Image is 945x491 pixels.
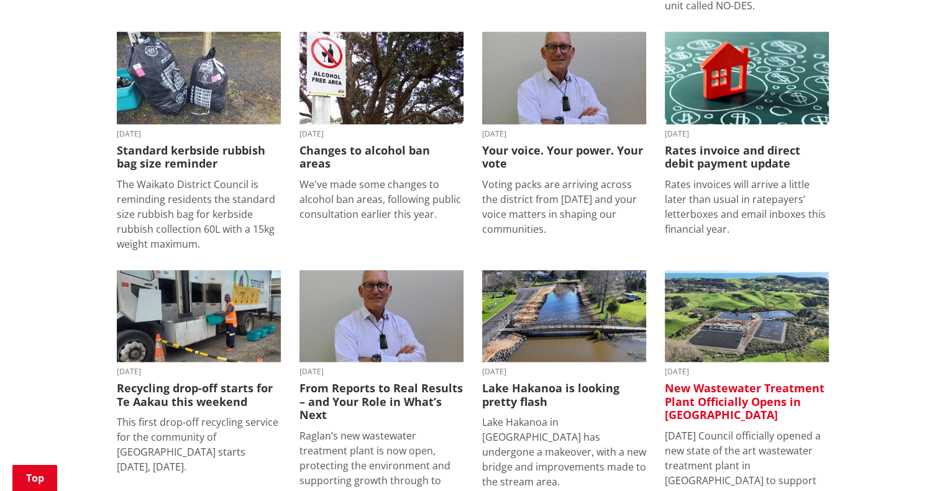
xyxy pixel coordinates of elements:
a: [DATE] Recycling drop-off starts for Te Aakau this weekend This first drop-off recycling service ... [117,270,281,475]
p: Lake Hakanoa in [GEOGRAPHIC_DATA] has undergone a makeover, with a new bridge and improvements ma... [482,415,646,489]
img: Alcohol Control Bylaw adopted - August 2025 (2) [299,32,463,124]
img: Raglan WWTP facility [665,270,829,363]
img: Craig Hobbs [482,32,646,124]
time: [DATE] [482,368,646,376]
p: Voting packs are arriving across the district from [DATE] and your voice matters in shaping our c... [482,177,646,236]
p: We've made some changes to alcohol ban areas, following public consultation earlier this year. [299,177,463,222]
img: rates image [665,32,829,124]
a: A serene riverside scene with a clear blue sky, featuring a small bridge over a reflective river,... [482,270,646,490]
time: [DATE] [299,130,463,138]
a: [DATE] Changes to alcohol ban areas We've made some changes to alcohol ban areas, following publi... [299,32,463,222]
img: Lake Hakanoa footbridge [482,270,646,363]
time: [DATE] [482,130,646,138]
time: [DATE] [117,368,281,376]
time: [DATE] [665,368,829,376]
a: Top [12,465,57,491]
h3: Recycling drop-off starts for Te Aakau this weekend [117,382,281,408]
a: [DATE] Rates invoice and direct debit payment update Rates invoices will arrive a little later th... [665,32,829,236]
iframe: Messenger Launcher [888,439,933,484]
h3: Standard kerbside rubbish bag size reminder [117,144,281,171]
a: [DATE] Standard kerbside rubbish bag size reminder The Waikato District Council is reminding resi... [117,32,281,251]
h3: Your voice. Your power. Your vote [482,144,646,171]
a: [DATE] Your voice. Your power. Your vote Voting packs are arriving across the district from [DATE... [482,32,646,236]
h3: Lake Hakanoa is looking pretty flash [482,382,646,408]
time: [DATE] [117,130,281,138]
p: The Waikato District Council is reminding residents the standard size rubbish bag for kerbside ru... [117,177,281,251]
img: 20250825_074435 [117,32,281,124]
time: [DATE] [665,130,829,138]
p: This first drop-off recycling service for the community of [GEOGRAPHIC_DATA] starts [DATE], [DATE]. [117,415,281,474]
h3: Rates invoice and direct debit payment update [665,144,829,171]
img: recycling 2 [117,270,281,363]
img: Craig Hobbs [299,270,463,363]
time: [DATE] [299,368,463,376]
h3: From Reports to Real Results – and Your Role in What’s Next [299,382,463,422]
h3: New Wastewater Treatment Plant Officially Opens in [GEOGRAPHIC_DATA] [665,382,829,422]
h3: Changes to alcohol ban areas [299,144,463,171]
p: Rates invoices will arrive a little later than usual in ratepayers’ letterboxes and email inboxes... [665,177,829,236]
